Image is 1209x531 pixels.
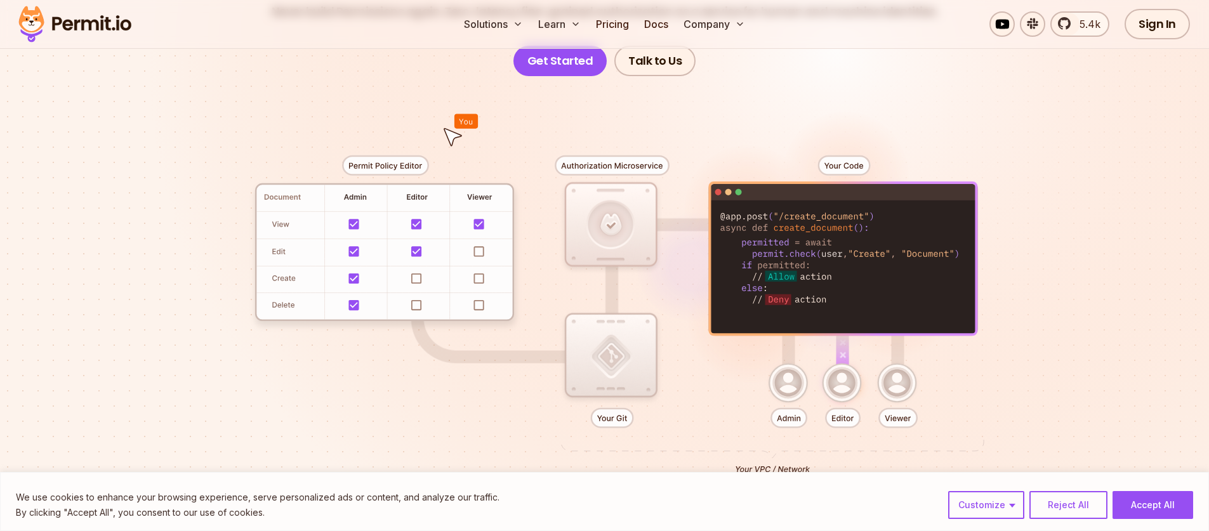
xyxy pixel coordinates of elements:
[1125,9,1190,39] a: Sign In
[614,46,696,76] a: Talk to Us
[16,490,499,505] p: We use cookies to enhance your browsing experience, serve personalized ads or content, and analyz...
[948,491,1024,519] button: Customize
[13,3,137,46] img: Permit logo
[533,11,586,37] button: Learn
[16,505,499,520] p: By clicking "Accept All", you consent to our use of cookies.
[678,11,750,37] button: Company
[1072,16,1100,32] span: 5.4k
[1050,11,1109,37] a: 5.4k
[591,11,634,37] a: Pricing
[459,11,528,37] button: Solutions
[1029,491,1107,519] button: Reject All
[639,11,673,37] a: Docs
[1113,491,1193,519] button: Accept All
[513,46,607,76] a: Get Started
